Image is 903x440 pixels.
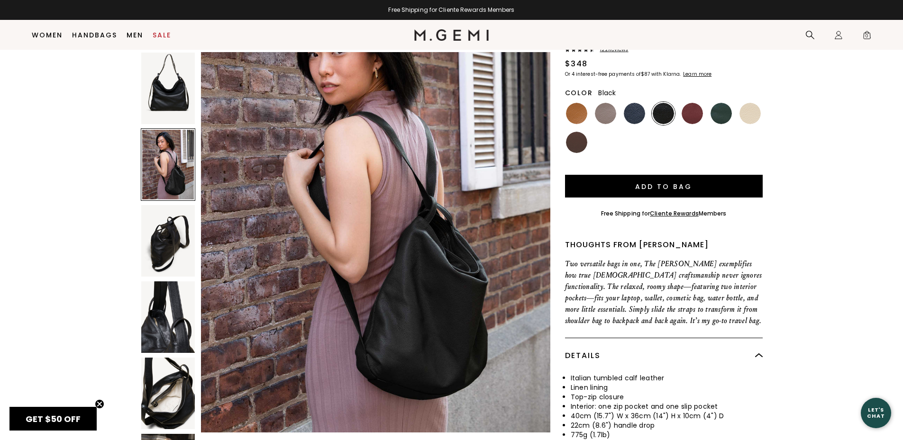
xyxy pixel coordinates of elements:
[141,358,195,429] img: The Laura Convertible Backpack
[571,430,763,440] li: 775g (1.7lb)
[653,103,674,124] img: Black
[598,88,616,98] span: Black
[861,407,891,419] div: Let's Chat
[566,103,587,124] img: Tan
[565,71,641,78] klarna-placement-style-body: Or 4 interest-free payments of
[624,103,645,124] img: Navy
[571,383,763,392] li: Linen lining
[565,47,763,54] a: 122Reviews
[571,411,763,421] li: 40cm (15.7") W x 36cm (14") H x 10cm (4") D
[594,47,629,53] span: 122 Review s
[571,402,763,411] li: Interior: one zip pocket and one slip pocket
[565,338,763,373] div: Details
[565,89,593,97] h2: Color
[32,31,63,39] a: Women
[571,421,763,430] li: 22cm (8.6") handle drop
[95,399,104,409] button: Close teaser
[127,31,143,39] a: Men
[862,32,872,42] span: 0
[571,392,763,402] li: Top-zip closure
[651,71,682,78] klarna-placement-style-body: with Klarna
[682,72,711,77] a: Learn more
[565,175,763,198] button: Add to Bag
[414,29,489,41] img: M.Gemi
[682,103,703,124] img: Dark Burgundy
[141,53,195,124] img: The Laura Convertible Backpack
[141,281,195,353] img: The Laura Convertible Backpack
[565,58,588,70] div: $348
[683,71,711,78] klarna-placement-style-cta: Learn more
[565,258,763,326] p: Two versatile bags in one, The [PERSON_NAME] exemplifies how true [DEMOGRAPHIC_DATA] craftsmanshi...
[566,132,587,153] img: Chocolate
[565,239,763,251] div: Thoughts from [PERSON_NAME]
[9,407,97,431] div: GET $50 OFFClose teaser
[571,373,763,383] li: Italian tumbled calf leather
[26,413,81,425] span: GET $50 OFF
[739,103,761,124] img: Ecru
[153,31,171,39] a: Sale
[641,71,650,78] klarna-placement-style-amount: $87
[601,210,727,217] div: Free Shipping for Members
[595,103,616,124] img: Warm Gray
[650,209,699,217] a: Cliente Rewards
[141,205,195,277] img: The Laura Convertible Backpack
[72,31,117,39] a: Handbags
[711,103,732,124] img: Dark Green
